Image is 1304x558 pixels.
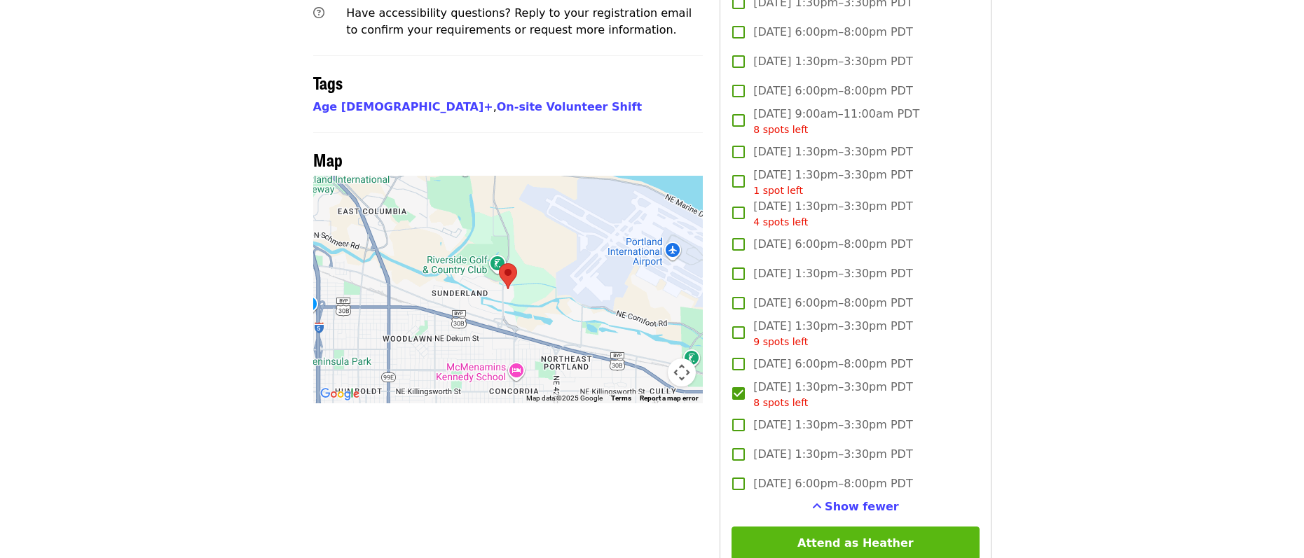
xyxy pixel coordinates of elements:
a: Report a map error [640,394,699,402]
span: [DATE] 6:00pm–8:00pm PDT [753,83,912,99]
span: [DATE] 1:30pm–3:30pm PDT [753,265,912,282]
span: Have accessibility questions? Reply to your registration email to confirm your requirements or re... [346,6,692,36]
i: question-circle icon [313,6,324,20]
span: [DATE] 6:00pm–8:00pm PDT [753,295,912,312]
span: [DATE] 9:00am–11:00am PDT [753,106,919,137]
span: 8 spots left [753,397,808,408]
span: [DATE] 1:30pm–3:30pm PDT [753,417,912,433]
span: [DATE] 6:00pm–8:00pm PDT [753,24,912,41]
span: [DATE] 6:00pm–8:00pm PDT [753,356,912,372]
button: See more timeslots [812,498,899,515]
span: Map data ©2025 Google [526,394,603,402]
span: 4 spots left [753,216,808,228]
span: [DATE] 1:30pm–3:30pm PDT [753,144,912,160]
a: On-site Volunteer Shift [497,100,642,113]
span: 1 spot left [753,185,803,196]
img: Google [317,385,363,403]
span: [DATE] 1:30pm–3:30pm PDT [753,167,912,198]
span: [DATE] 6:00pm–8:00pm PDT [753,475,912,492]
span: [DATE] 1:30pm–3:30pm PDT [753,318,912,349]
span: Tags [313,70,343,95]
span: 9 spots left [753,336,808,347]
a: Open this area in Google Maps (opens a new window) [317,385,363,403]
span: Show fewer [825,500,899,513]
button: Map camera controls [668,358,696,386]
span: [DATE] 1:30pm–3:30pm PDT [753,198,912,230]
span: [DATE] 1:30pm–3:30pm PDT [753,53,912,70]
span: Map [313,147,343,172]
span: , [313,100,497,113]
span: [DATE] 1:30pm–3:30pm PDT [753,379,912,410]
span: 8 spots left [753,124,808,135]
span: [DATE] 1:30pm–3:30pm PDT [753,446,912,463]
a: Age [DEMOGRAPHIC_DATA]+ [313,100,493,113]
span: [DATE] 6:00pm–8:00pm PDT [753,236,912,253]
a: Terms (opens in new tab) [611,394,631,402]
